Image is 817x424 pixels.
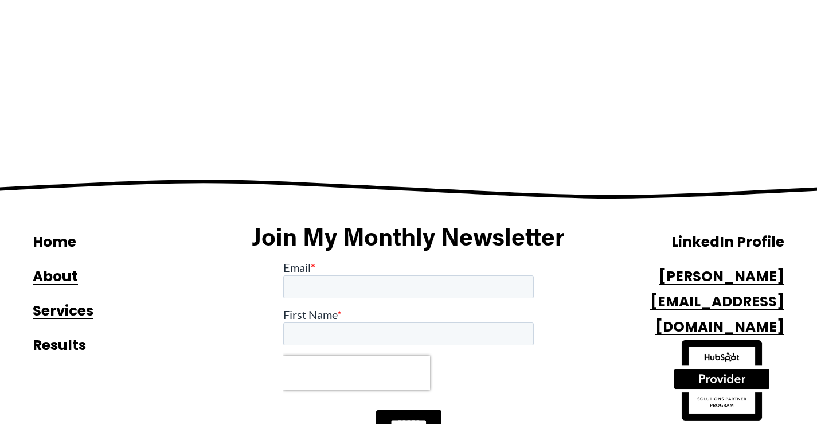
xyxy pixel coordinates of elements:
[671,229,784,255] a: LinkedIn Profile
[33,335,86,355] strong: Results
[33,333,86,358] a: Results
[671,232,784,252] strong: LinkedIn Profile
[33,298,93,324] a: Services
[650,266,784,337] strong: [PERSON_NAME][EMAIL_ADDRESS][DOMAIN_NAME]
[252,220,565,252] strong: Join My Monthly Newsletter
[33,229,76,255] a: Home
[33,301,93,321] strong: Services
[33,232,76,252] strong: Home
[596,264,784,340] a: [PERSON_NAME][EMAIL_ADDRESS][DOMAIN_NAME]
[33,266,78,286] strong: About
[33,264,78,289] a: About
